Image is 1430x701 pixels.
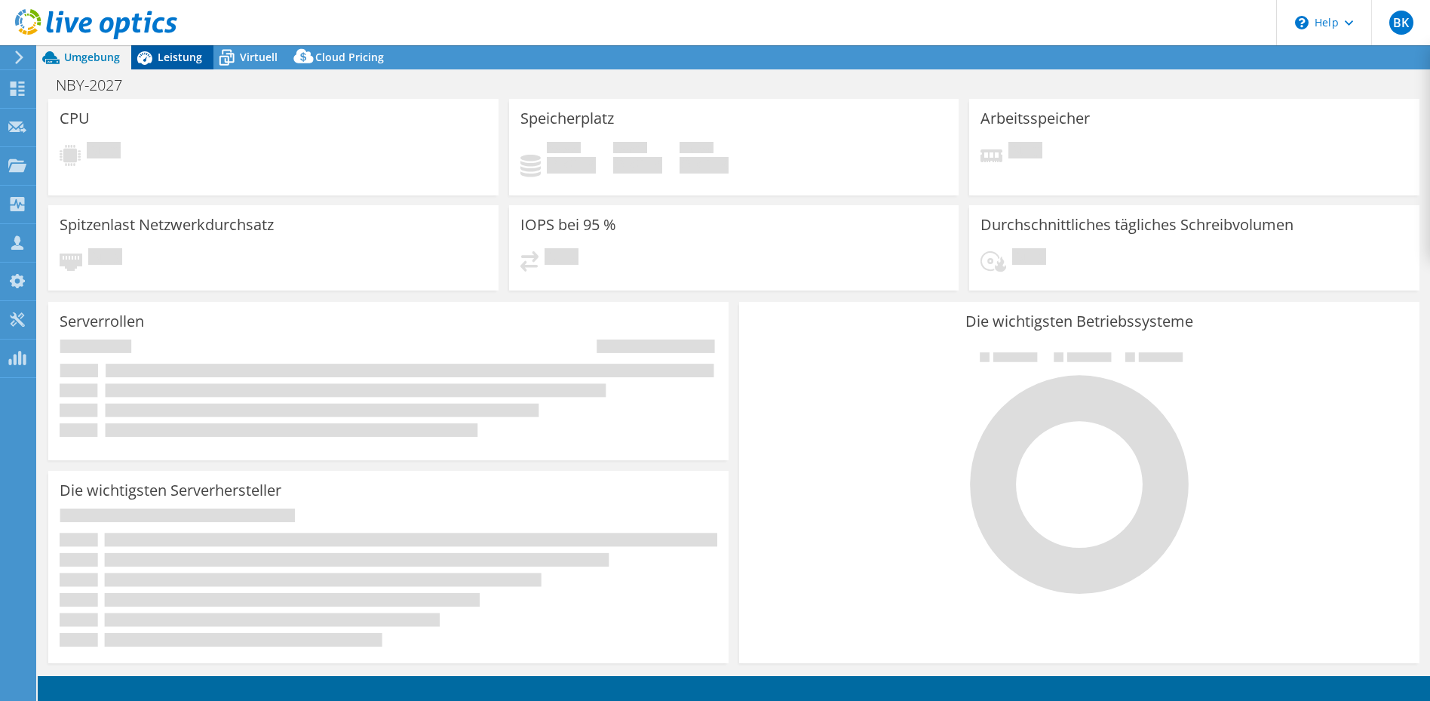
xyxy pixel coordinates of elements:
[547,142,581,157] span: Belegt
[545,248,578,269] span: Ausstehend
[64,50,120,64] span: Umgebung
[87,142,121,162] span: Ausstehend
[240,50,278,64] span: Virtuell
[750,313,1408,330] h3: Die wichtigsten Betriebssysteme
[1295,16,1309,29] svg: \n
[613,157,662,174] h4: 0 GiB
[60,110,90,127] h3: CPU
[315,50,384,64] span: Cloud Pricing
[680,142,713,157] span: Insgesamt
[680,157,729,174] h4: 0 GiB
[980,110,1090,127] h3: Arbeitsspeicher
[158,50,202,64] span: Leistung
[1008,142,1042,162] span: Ausstehend
[60,217,274,233] h3: Spitzenlast Netzwerkdurchsatz
[88,248,122,269] span: Ausstehend
[520,110,614,127] h3: Speicherplatz
[613,142,647,157] span: Verfügbar
[60,313,144,330] h3: Serverrollen
[1389,11,1413,35] span: BK
[520,217,616,233] h3: IOPS bei 95 %
[547,157,596,174] h4: 0 GiB
[60,482,281,499] h3: Die wichtigsten Serverhersteller
[1012,248,1046,269] span: Ausstehend
[49,77,146,94] h1: NBY-2027
[980,217,1293,233] h3: Durchschnittliches tägliches Schreibvolumen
